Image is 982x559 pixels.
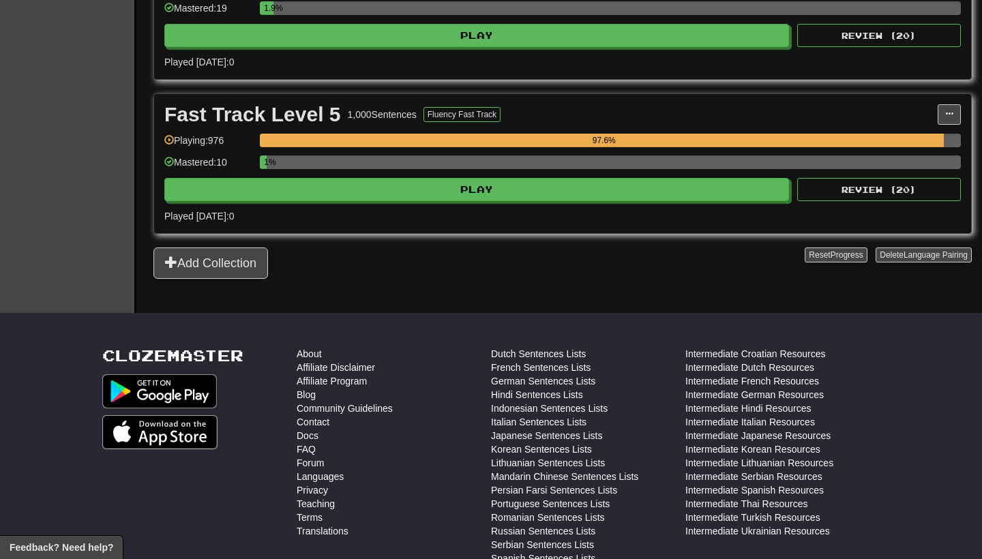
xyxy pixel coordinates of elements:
[831,250,863,260] span: Progress
[297,511,323,524] a: Terms
[685,442,820,456] a: Intermediate Korean Resources
[102,374,217,408] img: Get it on Google Play
[102,347,243,364] a: Clozemaster
[264,155,267,169] div: 1%
[491,538,594,552] a: Serbian Sentences Lists
[297,442,316,456] a: FAQ
[685,470,822,483] a: Intermediate Serbian Resources
[297,429,318,442] a: Docs
[164,155,253,178] div: Mastered: 10
[164,211,234,222] span: Played [DATE]: 0
[491,374,595,388] a: German Sentences Lists
[264,134,944,147] div: 97.6%
[685,456,833,470] a: Intermediate Lithuanian Resources
[685,402,811,415] a: Intermediate Hindi Resources
[904,250,968,260] span: Language Pairing
[685,483,824,497] a: Intermediate Spanish Resources
[685,415,815,429] a: Intermediate Italian Resources
[297,497,335,511] a: Teaching
[297,361,375,374] a: Affiliate Disclaimer
[685,347,825,361] a: Intermediate Croatian Resources
[164,24,789,47] button: Play
[491,442,592,456] a: Korean Sentences Lists
[153,247,268,279] button: Add Collection
[491,361,591,374] a: French Sentences Lists
[164,104,341,125] div: Fast Track Level 5
[685,429,831,442] a: Intermediate Japanese Resources
[491,388,583,402] a: Hindi Sentences Lists
[685,497,808,511] a: Intermediate Thai Resources
[685,524,830,538] a: Intermediate Ukrainian Resources
[297,470,344,483] a: Languages
[685,374,819,388] a: Intermediate French Resources
[797,178,961,201] button: Review (20)
[164,57,234,67] span: Played [DATE]: 0
[264,1,273,15] div: 1.9%
[164,1,253,24] div: Mastered: 19
[297,415,329,429] a: Contact
[297,483,328,497] a: Privacy
[491,497,610,511] a: Portuguese Sentences Lists
[685,511,820,524] a: Intermediate Turkish Resources
[102,415,218,449] img: Get it on App Store
[297,388,316,402] a: Blog
[297,456,324,470] a: Forum
[491,415,586,429] a: Italian Sentences Lists
[297,347,322,361] a: About
[491,429,602,442] a: Japanese Sentences Lists
[491,402,608,415] a: Indonesian Sentences Lists
[876,247,972,262] button: DeleteLanguage Pairing
[805,247,867,262] button: ResetProgress
[491,456,605,470] a: Lithuanian Sentences Lists
[423,107,501,122] button: Fluency Fast Track
[297,374,367,388] a: Affiliate Program
[797,24,961,47] button: Review (20)
[491,483,617,497] a: Persian Farsi Sentences Lists
[297,402,393,415] a: Community Guidelines
[164,134,253,156] div: Playing: 976
[164,178,789,201] button: Play
[685,388,824,402] a: Intermediate German Resources
[491,524,595,538] a: Russian Sentences Lists
[491,511,605,524] a: Romanian Sentences Lists
[685,361,814,374] a: Intermediate Dutch Resources
[491,347,586,361] a: Dutch Sentences Lists
[348,108,417,121] div: 1,000 Sentences
[297,524,348,538] a: Translations
[491,470,638,483] a: Mandarin Chinese Sentences Lists
[10,541,113,554] span: Open feedback widget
